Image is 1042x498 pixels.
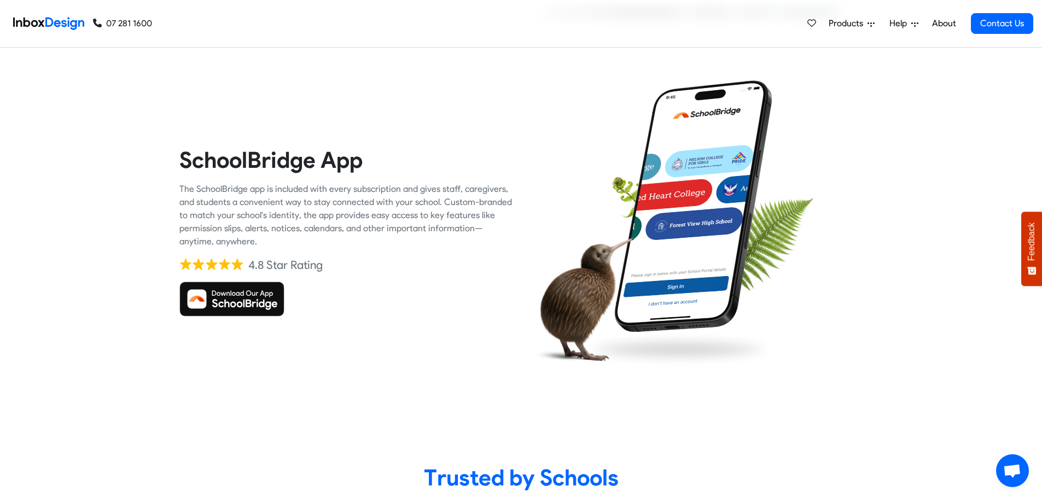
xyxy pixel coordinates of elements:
[529,232,634,370] img: kiwi_bird.png
[996,454,1029,487] a: Open chat
[580,328,777,371] img: shadow.png
[929,13,959,34] a: About
[179,183,513,248] div: The SchoolBridge app is included with every subscription and gives staff, caregivers, and student...
[971,13,1033,34] a: Contact Us
[889,17,911,30] span: Help
[179,464,863,491] heading: Trusted by Schools
[885,13,923,34] a: Help
[179,282,284,317] img: Download SchoolBridge App
[93,17,152,30] a: 07 281 1600
[1027,222,1037,261] span: Feedback
[1021,212,1042,286] button: Feedback - Show survey
[829,17,868,30] span: Products
[824,13,879,34] a: Products
[605,80,782,333] img: phone.png
[248,257,323,273] div: 4.8 Star Rating
[179,146,513,174] heading: SchoolBridge App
